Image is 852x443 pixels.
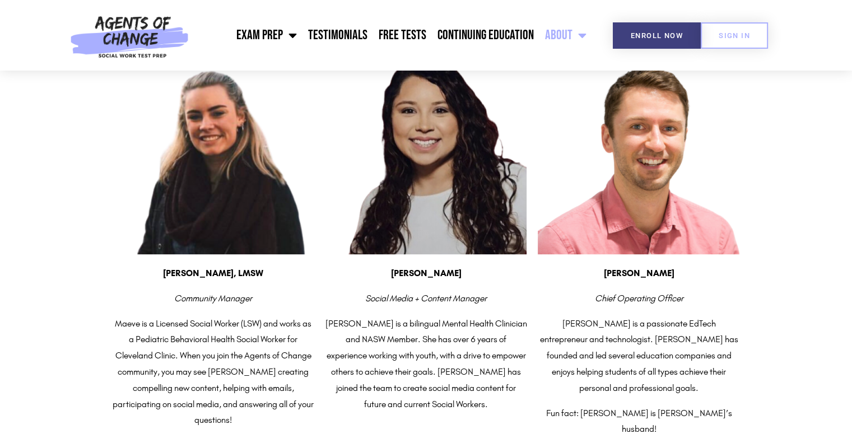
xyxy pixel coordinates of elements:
a: Enroll Now [613,22,701,49]
p: Maeve is a Licensed Social Worker (LSW) and works as a Pediatric Behavioral Health Social Worker ... [113,316,314,429]
b: [PERSON_NAME] [603,268,674,278]
b: [PERSON_NAME], LMSW [163,268,263,278]
em: Social Media + Content Manager [365,293,487,304]
span: SIGN IN [719,32,750,39]
nav: Menu [194,21,592,49]
span: Enroll Now [631,32,683,39]
a: Exam Prep [231,21,302,49]
a: Free Tests [373,21,432,49]
em: Chief Operating Officer [594,293,683,304]
em: Community Manager [174,293,252,304]
a: About [539,21,592,49]
p: Fun fact: [PERSON_NAME] is [PERSON_NAME]’s husband! [538,405,739,438]
p: [PERSON_NAME] is a bilingual Mental Health Clinician and NASW Member. She has over 6 years of exp... [325,316,527,413]
p: [PERSON_NAME] is a passionate EdTech entrepreneur and technologist. [PERSON_NAME] has founded and... [538,316,739,397]
a: SIGN IN [701,22,768,49]
a: Testimonials [302,21,373,49]
b: [PERSON_NAME] [390,268,461,278]
a: Continuing Education [432,21,539,49]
